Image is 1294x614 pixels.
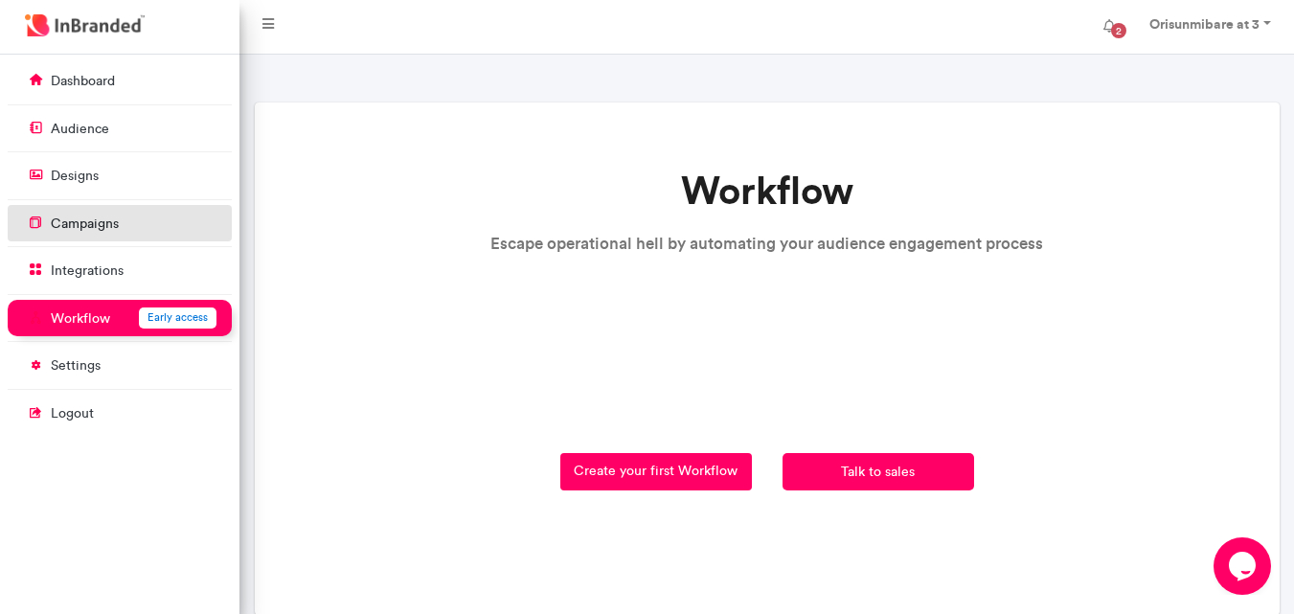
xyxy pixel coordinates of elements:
a: WorkflowEarly access [8,300,232,336]
button: Create your first Workflow [560,453,752,490]
p: integrations [51,262,124,281]
a: integrations [8,252,232,288]
p: logout [51,404,94,423]
p: designs [51,167,99,186]
p: settings [51,356,101,375]
p: dashboard [51,72,115,91]
p: Escape operational hell by automating your audience engagement process [490,229,1043,258]
a: designs [8,157,232,193]
strong: Orisunmibare at 3 [1149,15,1260,33]
span: Early access [148,310,208,324]
a: audience [8,110,232,147]
p: audience [51,120,109,139]
iframe: YouTube video player [490,273,1043,417]
iframe: chat widget [1214,537,1275,595]
button: 2 [1088,8,1130,46]
p: campaigns [51,215,119,234]
a: Talk to sales [783,453,974,490]
img: InBranded Logo [20,10,149,41]
a: campaigns [8,205,232,241]
span: 2 [1111,23,1126,38]
p: Workflow [51,309,110,329]
a: Orisunmibare at 3 [1130,8,1286,46]
a: dashboard [8,62,232,99]
a: settings [8,347,232,383]
h1: Workflow [490,168,1043,214]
